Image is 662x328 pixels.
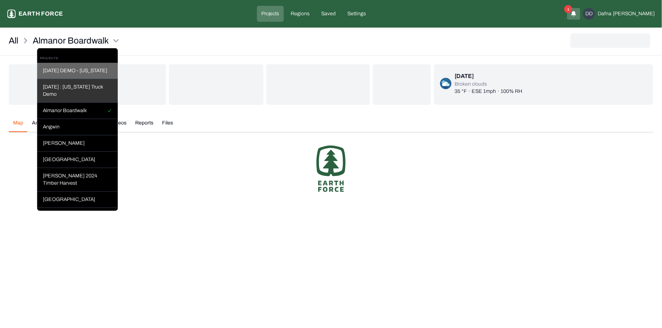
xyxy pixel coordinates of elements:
div: [DATE] : [US_STATE] Truck Demo [37,79,118,103]
div: Almanor Boardwalk [37,103,118,119]
div: [GEOGRAPHIC_DATA] [37,192,118,208]
div: PROJECTS [37,54,118,63]
div: [GEOGRAPHIC_DATA] [37,152,118,168]
div: [PERSON_NAME] 2024 Timber Harvest [37,168,118,192]
div: Angwin [37,119,118,135]
div: [PERSON_NAME] Mastication [37,208,118,224]
div: [PERSON_NAME] [37,135,118,152]
div: [DATE] DEMO - [US_STATE] [37,63,118,79]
